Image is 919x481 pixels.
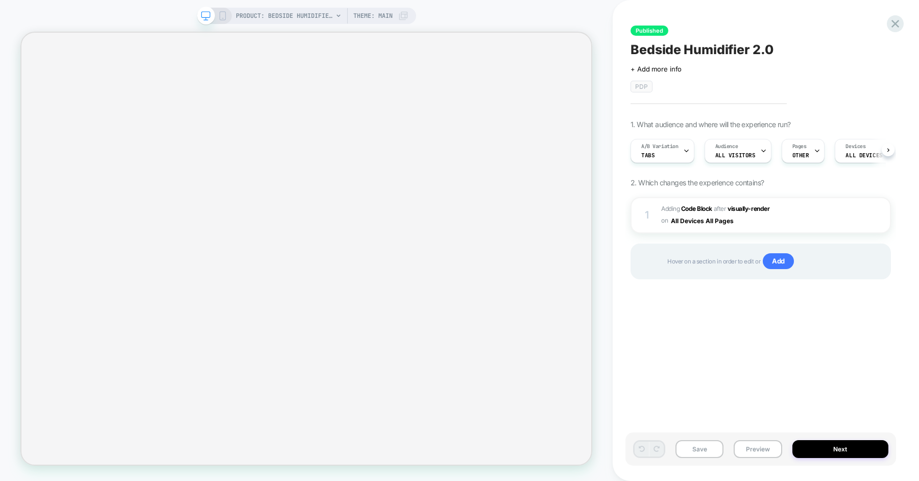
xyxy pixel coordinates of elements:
[631,120,790,129] span: 1. What audience and where will the experience run?
[631,42,773,57] span: Bedside Humidifier 2.0
[714,205,727,212] span: AFTER
[631,65,682,73] span: + Add more info
[845,152,882,159] span: ALL DEVICES
[671,214,742,227] button: All Devices All Pages
[675,440,723,458] button: Save
[681,205,712,212] b: Code Block
[631,26,668,36] span: Published
[21,33,592,464] iframe: To enrich screen reader interactions, please activate Accessibility in Grammarly extension settings
[715,152,756,159] span: All Visitors
[631,81,652,92] span: PDP
[661,205,712,212] span: Adding
[845,143,865,150] span: Devices
[631,178,764,187] span: 2. Which changes the experience contains?
[661,215,668,226] span: on
[641,152,655,159] span: Tabs
[236,8,333,24] span: PRODUCT: Bedside Humidifier 2.0 [canopy]
[728,205,769,212] span: visually-render
[642,206,652,224] div: 1
[792,143,807,150] span: Pages
[715,143,738,150] span: Audience
[763,253,794,270] span: Add
[792,152,809,159] span: OTHER
[667,253,880,270] span: Hover on a section in order to edit or
[734,440,782,458] button: Preview
[641,143,679,150] span: A/B Variation
[353,8,393,24] span: Theme: MAIN
[792,440,889,458] button: Next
